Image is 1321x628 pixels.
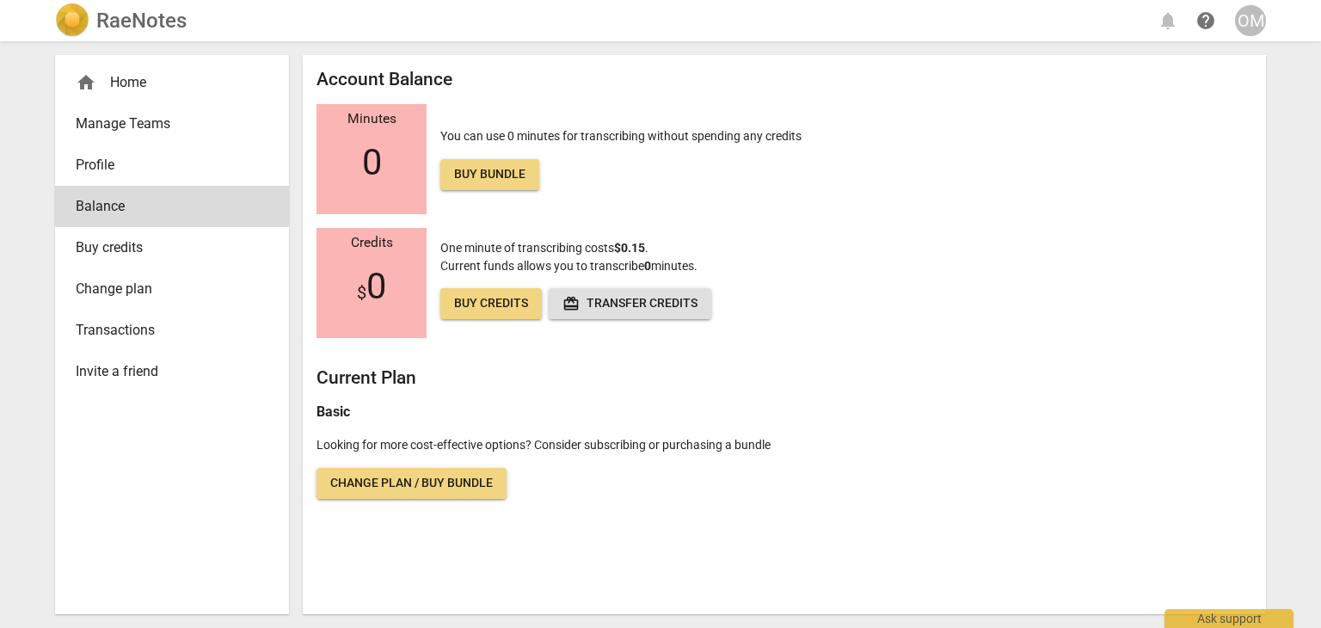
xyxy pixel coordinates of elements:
a: Help [1190,5,1221,36]
div: Credits [316,236,427,251]
b: Basic [316,403,350,420]
a: Manage Teams [55,103,289,145]
div: Minutes [316,112,427,127]
div: Home [76,72,255,93]
span: help [1195,10,1216,31]
div: Ask support [1164,609,1293,628]
button: OM [1235,5,1266,36]
span: redeem [562,295,580,312]
span: Change plan / Buy bundle [330,475,493,492]
a: Transactions [55,310,289,351]
a: Balance [55,186,289,227]
span: Buy credits [76,237,255,258]
span: Buy bundle [454,166,525,183]
b: 0 [644,259,651,273]
a: Change plan / Buy bundle [316,468,507,499]
div: Home [55,62,289,103]
img: Logo [55,3,89,38]
a: LogoRaeNotes [55,3,187,38]
span: $ [357,282,366,303]
span: 0 [357,266,386,307]
span: Current funds allows you to transcribe minutes. [440,259,697,273]
a: Invite a friend [55,351,289,392]
span: Invite a friend [76,361,255,382]
span: Balance [76,196,255,217]
a: Buy credits [55,227,289,268]
a: Buy bundle [440,159,539,190]
a: Change plan [55,268,289,310]
b: $0.15 [614,241,645,255]
span: Profile [76,155,255,175]
span: 0 [362,142,382,183]
span: home [76,72,96,93]
a: Profile [55,145,289,186]
h2: Account Balance [316,69,1252,90]
span: Manage Teams [76,114,255,134]
button: Transfer credits [549,288,711,319]
p: Looking for more cost-effective options? Consider subscribing or purchasing a bundle [316,436,1252,454]
span: Transactions [76,320,255,341]
h2: RaeNotes [96,9,187,33]
p: You can use 0 minutes for transcribing without spending any credits [440,127,802,190]
span: One minute of transcribing costs . [440,241,648,255]
span: Buy credits [454,295,528,312]
span: Transfer credits [562,295,697,312]
a: Buy credits [440,288,542,319]
span: Change plan [76,279,255,299]
h2: Current Plan [316,367,1252,389]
